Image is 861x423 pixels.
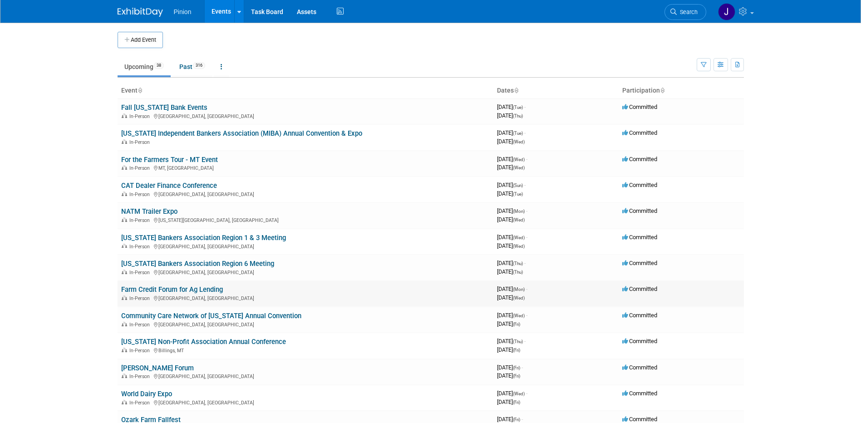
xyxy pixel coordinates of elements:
[677,9,698,15] span: Search
[513,374,520,379] span: (Fri)
[121,285,223,294] a: Farm Credit Forum for Ag Lending
[122,348,127,352] img: In-Person Event
[497,338,526,344] span: [DATE]
[524,338,526,344] span: -
[524,129,526,136] span: -
[122,217,127,222] img: In-Person Event
[526,156,527,162] span: -
[129,400,153,406] span: In-Person
[138,87,142,94] a: Sort by Event Name
[522,364,523,371] span: -
[622,260,657,266] span: Committed
[121,156,218,164] a: For the Farmers Tour - MT Event
[129,192,153,197] span: In-Person
[514,87,518,94] a: Sort by Start Date
[622,364,657,371] span: Committed
[513,217,525,222] span: (Wed)
[121,190,490,197] div: [GEOGRAPHIC_DATA], [GEOGRAPHIC_DATA]
[121,364,194,372] a: [PERSON_NAME] Forum
[122,295,127,300] img: In-Person Event
[497,207,527,214] span: [DATE]
[497,372,520,379] span: [DATE]
[129,244,153,250] span: In-Person
[497,164,525,171] span: [DATE]
[513,365,520,370] span: (Fri)
[622,338,657,344] span: Committed
[513,209,525,214] span: (Mon)
[718,3,735,20] img: Jennifer Plumisto
[493,83,619,98] th: Dates
[118,83,493,98] th: Event
[122,322,127,326] img: In-Person Event
[154,62,164,69] span: 38
[622,234,657,241] span: Committed
[497,112,523,119] span: [DATE]
[497,190,523,197] span: [DATE]
[122,165,127,170] img: In-Person Event
[524,182,526,188] span: -
[129,348,153,354] span: In-Person
[497,390,527,397] span: [DATE]
[513,113,523,118] span: (Thu)
[121,164,490,171] div: MT, [GEOGRAPHIC_DATA]
[121,372,490,379] div: [GEOGRAPHIC_DATA], [GEOGRAPHIC_DATA]
[513,192,523,197] span: (Tue)
[513,417,520,422] span: (Fri)
[129,295,153,301] span: In-Person
[497,398,520,405] span: [DATE]
[513,313,525,318] span: (Wed)
[121,268,490,275] div: [GEOGRAPHIC_DATA], [GEOGRAPHIC_DATA]
[622,182,657,188] span: Committed
[172,58,212,75] a: Past316
[121,207,177,216] a: NATM Trailer Expo
[121,320,490,328] div: [GEOGRAPHIC_DATA], [GEOGRAPHIC_DATA]
[497,260,526,266] span: [DATE]
[122,374,127,378] img: In-Person Event
[526,234,527,241] span: -
[129,322,153,328] span: In-Person
[497,346,520,353] span: [DATE]
[497,320,520,327] span: [DATE]
[129,270,153,275] span: In-Person
[122,400,127,404] img: In-Person Event
[497,294,525,301] span: [DATE]
[622,312,657,319] span: Committed
[526,285,527,292] span: -
[497,138,525,145] span: [DATE]
[513,295,525,300] span: (Wed)
[121,112,490,119] div: [GEOGRAPHIC_DATA], [GEOGRAPHIC_DATA]
[513,400,520,405] span: (Fri)
[522,416,523,423] span: -
[622,390,657,397] span: Committed
[122,270,127,274] img: In-Person Event
[121,182,217,190] a: CAT Dealer Finance Conference
[497,285,527,292] span: [DATE]
[513,261,523,266] span: (Thu)
[664,4,706,20] a: Search
[524,260,526,266] span: -
[497,242,525,249] span: [DATE]
[129,217,153,223] span: In-Person
[129,374,153,379] span: In-Person
[622,207,657,214] span: Committed
[526,390,527,397] span: -
[513,131,523,136] span: (Tue)
[118,58,171,75] a: Upcoming38
[526,207,527,214] span: -
[497,182,526,188] span: [DATE]
[121,338,286,346] a: [US_STATE] Non-Profit Association Annual Conference
[497,268,523,275] span: [DATE]
[121,216,490,223] div: [US_STATE][GEOGRAPHIC_DATA], [GEOGRAPHIC_DATA]
[122,139,127,144] img: In-Person Event
[524,103,526,110] span: -
[497,364,523,371] span: [DATE]
[129,113,153,119] span: In-Person
[497,312,527,319] span: [DATE]
[513,157,525,162] span: (Wed)
[497,216,525,223] span: [DATE]
[622,103,657,110] span: Committed
[174,8,192,15] span: Pinion
[526,312,527,319] span: -
[497,129,526,136] span: [DATE]
[121,390,172,398] a: World Dairy Expo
